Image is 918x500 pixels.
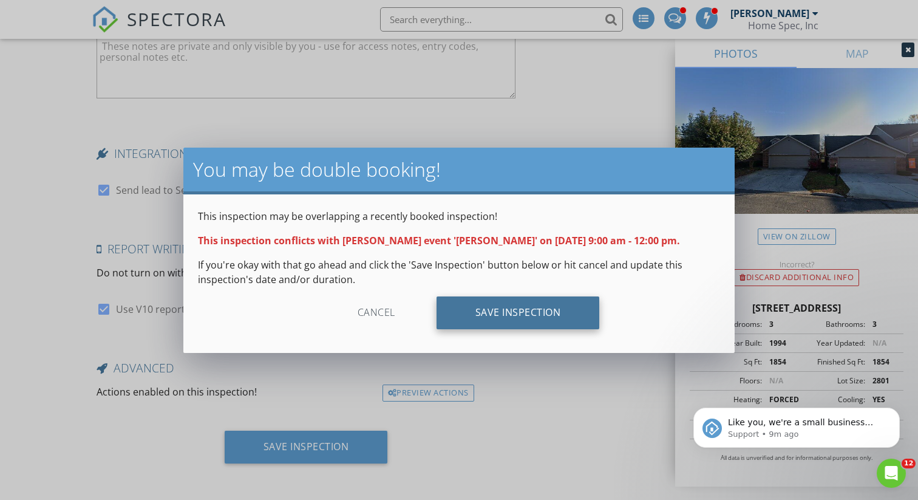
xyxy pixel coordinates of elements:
[198,234,680,247] strong: This inspection conflicts with [PERSON_NAME] event '[PERSON_NAME]' on [DATE] 9:00 am - 12:00 pm.
[198,209,719,224] p: This inspection may be overlapping a recently booked inspection!
[437,296,600,329] div: Save Inspection
[198,258,719,287] p: If you're okay with that go ahead and click the 'Save Inspection' button below or hit cancel and ...
[902,459,916,468] span: 12
[319,296,434,329] div: Cancel
[193,157,724,182] h2: You may be double booking!
[877,459,906,488] iframe: Intercom live chat
[675,382,918,467] iframe: Intercom notifications message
